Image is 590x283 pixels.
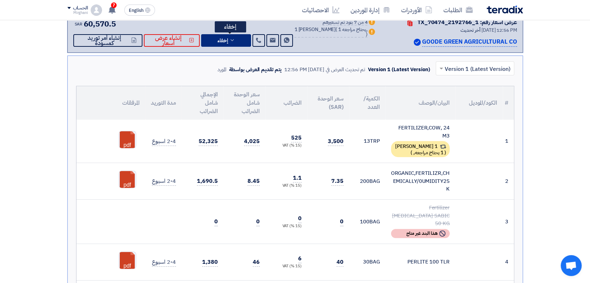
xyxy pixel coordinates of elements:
[73,34,142,47] button: إنشاء أمر توريد كمسودة
[124,5,155,16] button: English
[217,66,226,74] div: المورد
[481,27,517,34] span: [DATE] 12:56 PM
[271,143,302,149] div: (15 %) VAT
[291,134,302,142] span: 525
[391,258,450,266] div: PERLITE 100 TLR
[145,86,182,120] th: مدة التوريد
[79,35,130,46] span: إنشاء أمر توريد كمسودة
[503,120,514,163] td: 1
[214,217,218,226] span: 0
[391,169,450,193] div: ORGANIC,FERTILIZR,CHEMICALLY/0UMIDITY25K
[364,137,370,145] span: 13
[340,217,344,226] span: 0
[119,171,175,213] a: ____1752572579118.pdf
[199,137,217,146] span: 52,325
[360,218,369,225] span: 100
[331,177,344,186] span: 7.35
[335,26,337,33] span: (
[460,27,480,34] span: أخر تحديث
[223,86,265,120] th: سعر الوحدة شامل الضرائب
[217,38,228,43] span: إخفاء
[271,183,302,189] div: (15 %) VAT
[418,18,517,27] div: عرض أسعار رقم: TX_70474_2192766_1
[561,255,582,276] a: Open chat
[455,86,503,120] th: الكود/الموديل
[248,177,260,186] span: 8.45
[75,21,83,27] span: SAR
[349,86,385,120] th: الكمية/العدد
[414,39,421,46] img: Verified Account
[307,86,349,120] th: سعر الوحدة (SAR)
[503,200,514,244] td: 3
[197,177,217,186] span: 1,690.5
[111,2,117,8] span: 7
[413,149,443,156] span: 1 يحتاج مراجعه,
[328,137,344,146] span: 3,500
[349,200,385,244] td: BAG
[229,66,281,74] div: يتم تقديم العرض بواسطة
[271,263,302,269] div: (15 %) VAT
[91,5,102,16] img: profile_test.png
[119,131,175,173] a: ____1752572507924.pdf
[202,258,218,267] span: 1,380
[201,34,251,47] button: إخفاء
[487,6,523,14] img: Teradix logo
[149,35,188,46] span: إنشاء عرض أسعار
[76,86,145,120] th: المرفقات
[503,86,514,120] th: #
[73,5,88,11] div: الحساب
[253,258,260,267] span: 46
[422,37,517,47] p: GOODE GREEN AGRICULTURAL CO
[368,66,430,74] div: Version 1 (Latest Version)
[345,2,396,18] a: إدارة الموردين
[411,149,412,156] span: )
[323,20,368,25] div: 4 من 7 بنود تم تسعيرهم
[182,86,223,120] th: الإجمالي شامل الضرائب
[298,254,302,263] span: 6
[152,177,176,186] span: 2-4 اسبوع
[298,214,302,223] span: 0
[391,124,450,140] div: FERTILIZER,COW, 24 M3
[215,21,246,32] div: إخفاء
[271,223,302,229] div: (15 %) VAT
[244,137,260,146] span: 4,025
[349,163,385,200] td: BAG
[444,149,446,156] span: (
[396,2,438,18] a: الأوردرات
[360,177,369,185] span: 200
[349,244,385,280] td: BAG
[349,120,385,163] td: TRP
[293,174,302,183] span: 1.1
[265,86,307,120] th: الضرائب
[144,34,200,47] button: إنشاء عرض أسعار
[406,231,438,236] span: هذا البند غير متاح
[296,2,345,18] a: الاحصائيات
[503,163,514,200] td: 2
[503,244,514,280] td: 4
[67,11,88,15] div: Mirghani
[256,217,260,226] span: 0
[84,18,116,30] span: 60,570.5
[366,31,368,38] span: )
[337,258,344,267] span: 40
[363,258,369,266] span: 30
[385,86,455,120] th: البيان/الوصف
[294,27,367,38] div: 1 [PERSON_NAME]
[152,137,176,146] span: 2-4 اسبوع
[391,141,450,157] div: 1 [PERSON_NAME]
[338,26,368,33] span: 1 يحتاج مراجعه,
[129,8,143,13] span: English
[152,258,176,267] span: 2-4 اسبوع
[438,2,478,18] a: الطلبات
[391,204,450,228] div: Fertilizer [MEDICAL_DATA] SABIC 50 KG
[284,66,365,74] div: تم تحديث العرض في [DATE] 12:56 PM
